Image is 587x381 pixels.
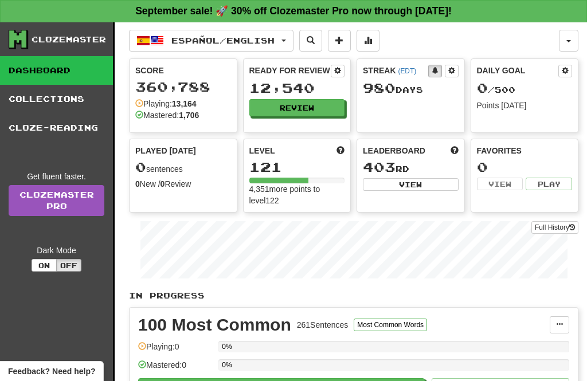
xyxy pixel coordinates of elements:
span: Leaderboard [363,145,425,156]
strong: 0 [161,179,165,188]
button: Play [526,178,572,190]
button: Most Common Words [354,319,427,331]
strong: 13,164 [172,99,197,108]
div: sentences [135,160,231,175]
div: New / Review [135,178,231,190]
div: 261 Sentences [297,319,349,331]
div: rd [363,160,459,175]
span: Level [249,145,275,156]
div: 121 [249,160,345,174]
div: Favorites [477,145,573,156]
span: Score more points to level up [336,145,345,156]
div: Day s [363,81,459,96]
span: This week in points, UTC [451,145,459,156]
span: 0 [135,159,146,175]
div: Mastered: [135,109,199,121]
span: 0 [477,80,488,96]
button: Off [56,259,81,272]
a: (EDT) [398,67,416,75]
div: Points [DATE] [477,100,573,111]
span: / 500 [477,85,515,95]
div: 12,540 [249,81,345,95]
button: View [363,178,459,191]
span: Español / English [171,36,275,45]
button: On [32,259,57,272]
p: In Progress [129,290,578,301]
button: Español/English [129,30,293,52]
div: Dark Mode [9,245,104,256]
button: Search sentences [299,30,322,52]
div: Score [135,65,231,76]
span: 403 [363,159,396,175]
div: Clozemaster [32,34,106,45]
span: 980 [363,80,396,96]
div: Playing: 0 [138,341,213,360]
div: Daily Goal [477,65,559,77]
button: Full History [531,221,578,234]
button: View [477,178,523,190]
div: Ready for Review [249,65,331,76]
div: Get fluent faster. [9,171,104,182]
span: Open feedback widget [8,366,95,377]
button: Add sentence to collection [328,30,351,52]
div: 360,788 [135,80,231,94]
button: More stats [357,30,379,52]
strong: 1,706 [179,111,199,120]
strong: September sale! 🚀 30% off Clozemaster Pro now through [DATE]! [135,5,452,17]
div: 4,351 more points to level 122 [249,183,345,206]
div: Mastered: 0 [138,359,213,378]
div: 100 Most Common [138,316,291,333]
button: Review [249,99,345,116]
span: Played [DATE] [135,145,196,156]
div: Playing: [135,98,197,109]
a: ClozemasterPro [9,185,104,216]
strong: 0 [135,179,140,188]
div: Streak [363,65,428,76]
div: 0 [477,160,573,174]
